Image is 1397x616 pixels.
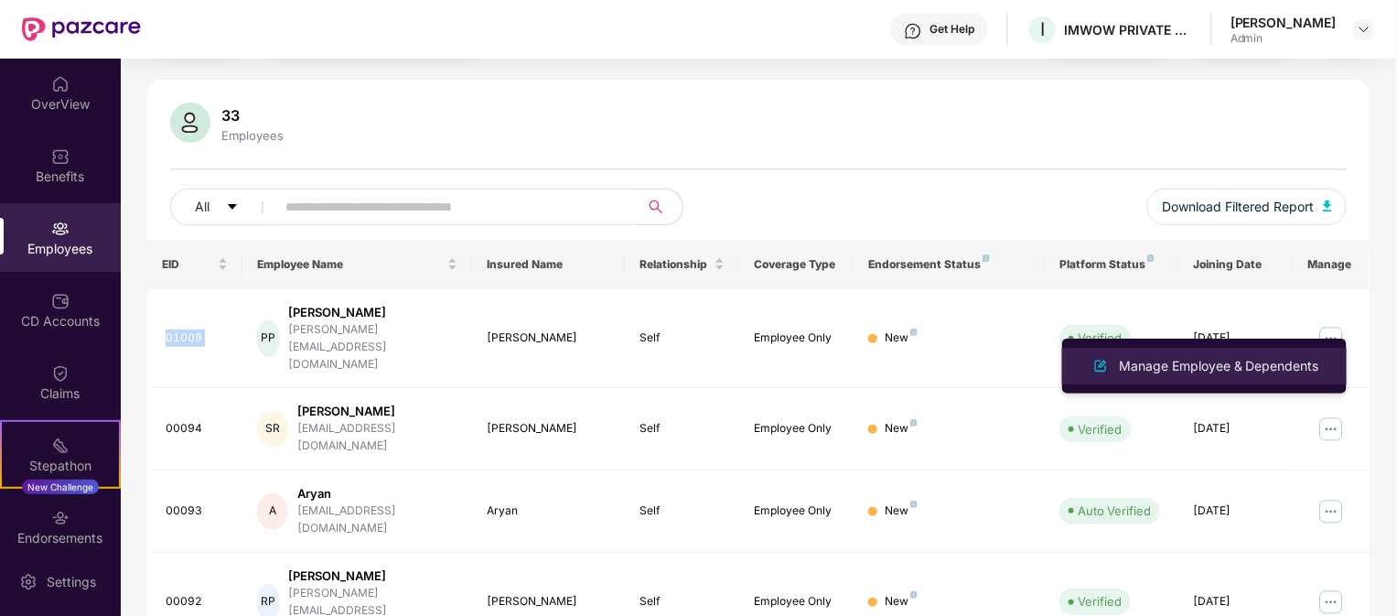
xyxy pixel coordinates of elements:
div: [PERSON_NAME] [487,330,610,347]
div: 01009 [166,330,228,347]
th: Coverage Type [739,240,854,289]
div: Self [639,330,725,347]
div: Aryan [297,485,457,503]
div: Employee Only [754,420,839,438]
img: manageButton [1316,497,1346,526]
img: svg+xml;base64,PHN2ZyB4bWxucz0iaHR0cDovL3d3dy53My5vcmcvMjAwMC9zdmciIHdpZHRoPSI4IiBoZWlnaHQ9IjgiIH... [910,591,918,599]
div: Get Help [930,22,974,37]
span: Employee Name [257,257,443,272]
span: I [1040,18,1045,40]
img: svg+xml;base64,PHN2ZyBpZD0iU2V0dGluZy0yMHgyMCIgeG1sbnM9Imh0dHA6Ly93d3cudzMub3JnLzIwMDAvc3ZnIiB3aW... [19,573,38,591]
div: Employee Only [754,503,839,520]
div: Manage Employee & Dependents [1115,356,1323,376]
img: svg+xml;base64,PHN2ZyB4bWxucz0iaHR0cDovL3d3dy53My5vcmcvMjAwMC9zdmciIHhtbG5zOnhsaW5rPSJodHRwOi8vd3... [1090,355,1112,377]
div: [DATE] [1193,420,1278,438]
th: Employee Name [242,240,471,289]
div: SR [257,411,288,448]
div: [PERSON_NAME] [289,304,457,321]
div: 00093 [166,503,228,520]
div: Platform Status [1059,257,1164,272]
img: svg+xml;base64,PHN2ZyB4bWxucz0iaHR0cDovL3d3dy53My5vcmcvMjAwMC9zdmciIHdpZHRoPSI4IiBoZWlnaHQ9IjgiIH... [983,254,990,262]
div: Employees [218,128,287,143]
th: Insured Name [472,240,625,289]
div: IMWOW PRIVATE LIMITED [1064,21,1192,38]
button: Download Filtered Report [1147,189,1347,225]
div: Verified [1078,420,1122,438]
th: Joining Date [1178,240,1293,289]
div: Aryan [487,503,610,520]
th: Manage [1293,240,1370,289]
div: New [885,593,918,611]
span: Relationship [639,257,711,272]
div: Auto Verified [1078,502,1151,520]
div: [EMAIL_ADDRESS][DOMAIN_NAME] [297,420,457,455]
img: svg+xml;base64,PHN2ZyBpZD0iQ0RfQWNjb3VudHMiIGRhdGEtbmFtZT0iQ0QgQWNjb3VudHMiIHhtbG5zPSJodHRwOi8vd3... [51,292,70,310]
div: PP [257,320,279,357]
div: A [257,493,288,530]
div: 33 [218,106,287,124]
img: svg+xml;base64,PHN2ZyB4bWxucz0iaHR0cDovL3d3dy53My5vcmcvMjAwMC9zdmciIHhtbG5zOnhsaW5rPSJodHRwOi8vd3... [170,103,210,143]
div: New [885,330,918,347]
img: svg+xml;base64,PHN2ZyBpZD0iSGVscC0zMngzMiIgeG1sbnM9Imh0dHA6Ly93d3cudzMub3JnLzIwMDAvc3ZnIiB3aWR0aD... [904,22,922,40]
img: svg+xml;base64,PHN2ZyB4bWxucz0iaHR0cDovL3d3dy53My5vcmcvMjAwMC9zdmciIHdpZHRoPSI4IiBoZWlnaHQ9IjgiIH... [910,419,918,427]
th: Relationship [625,240,739,289]
div: [DATE] [1193,330,1278,347]
div: [PERSON_NAME] [297,403,457,420]
div: Self [639,593,725,611]
div: [EMAIL_ADDRESS][DOMAIN_NAME] [297,503,457,537]
div: Employee Only [754,593,839,611]
img: New Pazcare Logo [22,17,141,41]
img: svg+xml;base64,PHN2ZyB4bWxucz0iaHR0cDovL3d3dy53My5vcmcvMjAwMC9zdmciIHdpZHRoPSI4IiBoZWlnaHQ9IjgiIH... [1147,254,1155,262]
div: [PERSON_NAME] [289,567,457,585]
img: manageButton [1316,415,1346,444]
div: Verified [1078,592,1122,611]
div: 00092 [166,593,228,611]
img: svg+xml;base64,PHN2ZyB4bWxucz0iaHR0cDovL3d3dy53My5vcmcvMjAwMC9zdmciIHdpZHRoPSI4IiBoZWlnaHQ9IjgiIH... [910,329,918,336]
div: [DATE] [1193,503,1278,520]
div: Self [639,420,725,438]
span: caret-down [226,200,239,215]
span: Download Filtered Report [1162,197,1314,217]
div: Settings [41,573,102,591]
div: Employee Only [754,330,839,347]
img: svg+xml;base64,PHN2ZyB4bWxucz0iaHR0cDovL3d3dy53My5vcmcvMjAwMC9zdmciIHdpZHRoPSI4IiBoZWlnaHQ9IjgiIH... [910,501,918,508]
button: search [638,189,683,225]
span: All [195,197,210,217]
div: Verified [1078,329,1122,347]
span: EID [162,257,214,272]
div: Admin [1230,31,1337,46]
div: [PERSON_NAME][EMAIL_ADDRESS][DOMAIN_NAME] [289,321,457,373]
div: Self [639,503,725,520]
div: 00094 [166,420,228,438]
img: svg+xml;base64,PHN2ZyBpZD0iSG9tZSIgeG1sbnM9Imh0dHA6Ly93d3cudzMub3JnLzIwMDAvc3ZnIiB3aWR0aD0iMjAiIG... [51,75,70,93]
div: [PERSON_NAME] [1230,14,1337,31]
div: New [885,503,918,520]
img: svg+xml;base64,PHN2ZyBpZD0iQmVuZWZpdHMiIHhtbG5zPSJodHRwOi8vd3d3LnczLm9yZy8yMDAwL3N2ZyIgd2lkdGg9Ij... [51,147,70,166]
th: EID [147,240,242,289]
img: manageButton [1316,324,1346,353]
div: [PERSON_NAME] [487,420,610,438]
div: New Challenge [22,480,99,494]
img: svg+xml;base64,PHN2ZyB4bWxucz0iaHR0cDovL3d3dy53My5vcmcvMjAwMC9zdmciIHdpZHRoPSIyMSIgaGVpZ2h0PSIyMC... [51,437,70,455]
div: [PERSON_NAME] [487,593,610,611]
div: Stepathon [2,457,119,475]
img: svg+xml;base64,PHN2ZyBpZD0iRW5kb3JzZW1lbnRzIiB4bWxucz0iaHR0cDovL3d3dy53My5vcmcvMjAwMC9zdmciIHdpZH... [51,509,70,527]
img: svg+xml;base64,PHN2ZyB4bWxucz0iaHR0cDovL3d3dy53My5vcmcvMjAwMC9zdmciIHhtbG5zOnhsaW5rPSJodHRwOi8vd3... [1323,200,1332,211]
button: Allcaret-down [170,189,282,225]
img: svg+xml;base64,PHN2ZyBpZD0iRW1wbG95ZWVzIiB4bWxucz0iaHR0cDovL3d3dy53My5vcmcvMjAwMC9zdmciIHdpZHRoPS... [51,220,70,238]
img: svg+xml;base64,PHN2ZyBpZD0iQ2xhaW0iIHhtbG5zPSJodHRwOi8vd3d3LnczLm9yZy8yMDAwL3N2ZyIgd2lkdGg9IjIwIi... [51,364,70,383]
div: New [885,420,918,438]
div: [DATE] [1193,593,1278,611]
div: Endorsement Status [868,257,1030,272]
img: svg+xml;base64,PHN2ZyBpZD0iRHJvcGRvd24tMzJ4MzIiIHhtbG5zPSJodHRwOi8vd3d3LnczLm9yZy8yMDAwL3N2ZyIgd2... [1357,22,1371,37]
span: search [638,200,673,214]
